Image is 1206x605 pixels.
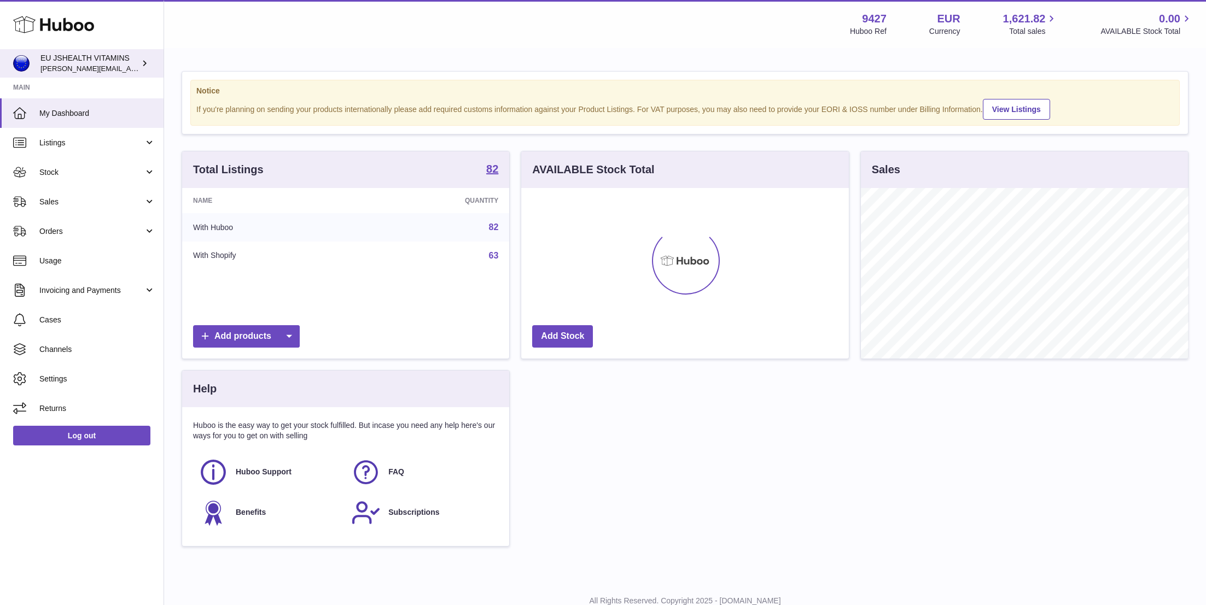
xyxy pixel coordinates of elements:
div: If you're planning on sending your products internationally please add required customs informati... [196,97,1174,120]
strong: 82 [486,163,498,174]
td: With Huboo [182,213,359,242]
a: 0.00 AVAILABLE Stock Total [1100,11,1193,37]
img: laura@jessicasepel.com [13,55,30,72]
span: AVAILABLE Stock Total [1100,26,1193,37]
td: With Shopify [182,242,359,270]
th: Name [182,188,359,213]
a: Add products [193,325,300,348]
div: Currency [929,26,960,37]
a: 82 [486,163,498,177]
span: My Dashboard [39,108,155,119]
span: Stock [39,167,144,178]
span: Orders [39,226,144,237]
span: Returns [39,403,155,414]
h3: Total Listings [193,162,264,177]
a: Log out [13,426,150,445]
span: Invoicing and Payments [39,285,144,296]
a: Benefits [199,498,340,527]
a: Add Stock [532,325,593,348]
span: Usage [39,256,155,266]
a: Subscriptions [351,498,493,527]
a: FAQ [351,457,493,487]
div: EU JSHEALTH VITAMINS [40,53,139,74]
span: Huboo Support [236,467,292,477]
a: 1,621.82 Total sales [1003,11,1058,37]
strong: Notice [196,86,1174,96]
th: Quantity [359,188,510,213]
span: [PERSON_NAME][EMAIL_ADDRESS][DOMAIN_NAME] [40,64,219,73]
span: 1,621.82 [1003,11,1046,26]
span: Total sales [1009,26,1058,37]
a: 82 [489,222,499,232]
h3: Help [193,381,217,396]
span: 0.00 [1159,11,1180,26]
div: Huboo Ref [850,26,887,37]
span: Benefits [236,507,266,518]
span: Channels [39,344,155,355]
h3: Sales [872,162,900,177]
span: Cases [39,315,155,325]
span: Sales [39,197,144,207]
p: Huboo is the easy way to get your stock fulfilled. But incase you need any help here's our ways f... [193,420,498,441]
span: Subscriptions [388,507,439,518]
a: View Listings [983,99,1050,120]
h3: AVAILABLE Stock Total [532,162,654,177]
span: Listings [39,138,144,148]
strong: EUR [937,11,960,26]
a: Huboo Support [199,457,340,487]
strong: 9427 [862,11,887,26]
span: FAQ [388,467,404,477]
span: Settings [39,374,155,384]
a: 63 [489,251,499,260]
